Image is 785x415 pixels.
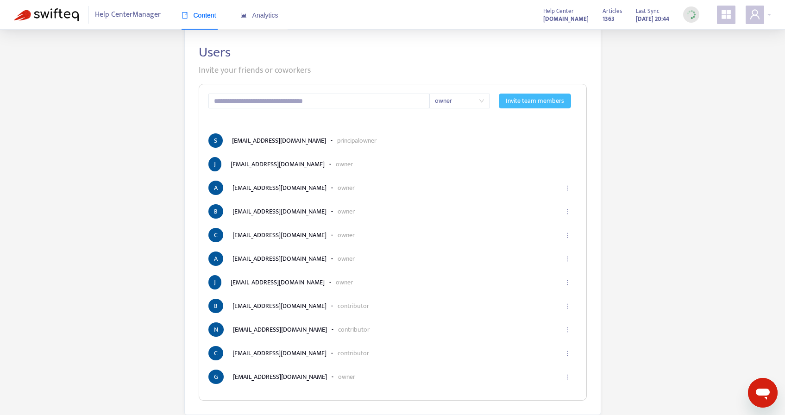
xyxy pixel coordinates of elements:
span: owner [435,94,484,108]
img: sync_loading.0b5143dde30e3a21642e.gif [685,9,697,20]
span: A [208,181,223,195]
h2: Users [199,44,587,61]
button: ellipsis [559,249,574,269]
button: ellipsis [559,296,574,316]
span: ellipsis [564,279,571,286]
p: owner [336,277,353,287]
li: [EMAIL_ADDRESS][DOMAIN_NAME] [208,275,577,289]
p: owner [336,159,353,169]
span: ellipsis [564,327,571,333]
strong: 1363 [603,14,615,24]
b: - [331,207,333,216]
span: ellipsis [564,303,571,309]
li: [EMAIL_ADDRESS][DOMAIN_NAME] [208,322,577,337]
span: S [208,133,223,148]
span: G [208,370,224,384]
span: area-chart [240,12,247,19]
span: J [208,157,221,171]
span: C [208,228,223,242]
strong: [DATE] 20:44 [636,14,669,24]
span: B [208,299,223,313]
li: [EMAIL_ADDRESS][DOMAIN_NAME] [208,299,577,313]
span: user [749,9,760,20]
span: C [208,346,223,360]
p: owner [338,207,355,216]
b: - [331,136,333,145]
li: [EMAIL_ADDRESS][DOMAIN_NAME] [208,228,577,242]
li: [EMAIL_ADDRESS][DOMAIN_NAME] [208,157,577,171]
span: Content [182,12,216,19]
span: appstore [721,9,732,20]
p: contributor [338,348,369,358]
button: ellipsis [559,320,574,340]
span: Last Sync [636,6,659,16]
button: ellipsis [559,272,574,293]
b: - [332,325,333,334]
button: ellipsis [559,178,574,198]
span: A [208,252,223,266]
span: Analytics [240,12,278,19]
span: ellipsis [564,256,571,262]
p: owner [338,230,355,240]
iframe: Button to launch messaging window [748,378,778,408]
b: - [331,254,333,264]
span: ellipsis [564,350,571,357]
li: [EMAIL_ADDRESS][DOMAIN_NAME] [208,204,577,219]
a: [DOMAIN_NAME] [543,13,589,24]
p: owner [338,254,355,264]
span: ellipsis [564,208,571,215]
b: - [331,230,333,240]
span: ellipsis [564,185,571,191]
li: [EMAIL_ADDRESS][DOMAIN_NAME] [208,252,577,266]
span: N [208,322,224,337]
button: ellipsis [559,367,574,387]
span: J [208,275,221,289]
span: ellipsis [564,374,571,380]
button: ellipsis [559,201,574,222]
p: contributor [338,301,369,311]
span: book [182,12,188,19]
li: [EMAIL_ADDRESS][DOMAIN_NAME] [208,346,577,360]
b: - [331,348,333,358]
span: Articles [603,6,622,16]
b: - [331,301,333,311]
button: Invite team members [499,94,571,108]
strong: [DOMAIN_NAME] [543,14,589,24]
span: Invite team members [506,96,564,106]
p: owner [338,372,355,382]
span: B [208,204,223,219]
span: ellipsis [564,232,571,239]
li: [EMAIL_ADDRESS][DOMAIN_NAME] [208,370,577,384]
button: ellipsis [559,343,574,364]
p: contributor [338,325,370,334]
span: Help Center [543,6,574,16]
p: Invite your friends or coworkers [199,64,587,77]
p: principal owner [337,136,377,145]
b: - [332,372,333,382]
button: ellipsis [559,225,574,245]
b: - [331,183,333,193]
span: Help Center Manager [95,6,161,24]
b: - [329,159,331,169]
b: - [329,277,331,287]
p: owner [338,183,355,193]
li: [EMAIL_ADDRESS][DOMAIN_NAME] [208,181,577,195]
li: [EMAIL_ADDRESS][DOMAIN_NAME] [208,133,577,148]
img: Swifteq [14,8,79,21]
